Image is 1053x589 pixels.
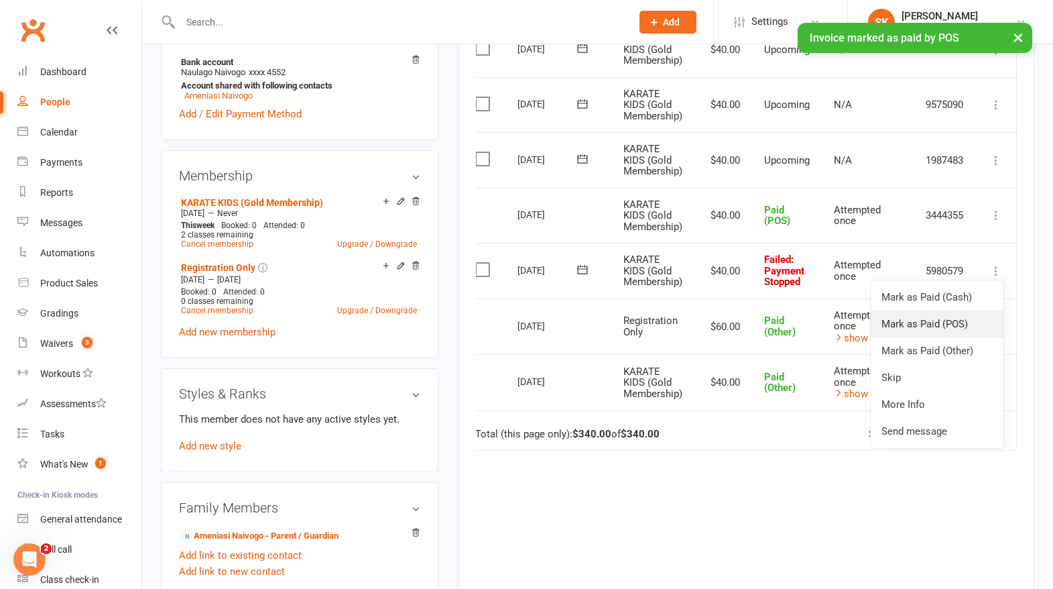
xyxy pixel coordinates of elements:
a: Roll call [17,535,141,565]
a: Product Sales [17,268,141,299]
span: Booked: 0 [221,221,257,230]
td: 9575090 [914,77,976,133]
td: 3444355 [914,188,976,244]
div: Tasks [40,429,64,439]
div: What's New [40,459,88,470]
span: Paid (POS) [764,204,790,227]
span: Registration Only [623,315,678,338]
span: This [181,221,196,230]
span: Attempted once [834,204,881,227]
a: Dashboard [17,57,141,87]
span: Add [663,17,680,28]
div: — [178,274,420,285]
span: Booked: 0 [181,287,216,297]
div: Total (this page only): of [475,429,660,440]
a: Cancel membership [181,239,253,249]
span: 3 [82,337,92,348]
span: Upcoming [764,99,810,111]
span: xxxx 4552 [249,67,286,77]
span: Upcoming [764,154,810,166]
a: Cancel membership [181,306,253,315]
td: $40.00 [694,243,752,299]
td: $40.00 [694,188,752,244]
span: Attended: 0 [223,287,265,297]
span: Failed [764,254,804,288]
span: 2 classes remaining [181,230,253,239]
div: SK [868,9,895,36]
span: KARATE KIDS (Gold Membership) [623,199,682,233]
span: Paid (Other) [764,371,796,394]
div: Showing of payments [869,429,987,440]
a: Mark as Paid (POS) [871,311,1003,337]
span: 2 [41,543,52,554]
div: General attendance [40,514,122,525]
div: Roll call [40,544,72,555]
a: People [17,87,141,117]
span: N/A [834,154,852,166]
span: Attempted once [834,309,881,333]
a: What's New1 [17,449,141,480]
a: Waivers 3 [17,329,141,359]
div: [DATE] [517,149,579,170]
div: week [178,221,218,230]
div: Class check-in [40,574,99,585]
h3: Family Members [179,500,420,515]
div: Reports [40,187,73,198]
input: Search... [176,13,622,32]
span: KARATE KIDS (Gold Membership) [623,88,682,122]
button: × [1006,23,1030,52]
a: Upgrade / Downgrade [337,239,417,249]
span: 1 [95,458,106,469]
div: [DATE] [517,315,579,336]
div: Gradings [40,308,78,319]
a: Assessments [17,389,141,419]
a: Automations [17,238,141,268]
a: Clubworx [16,13,50,47]
div: Payments [40,157,82,168]
strong: Bank account [181,57,414,67]
a: Tasks [17,419,141,449]
td: $40.00 [694,132,752,188]
div: People [40,97,70,107]
a: Registration Only [181,262,255,273]
span: Never [217,209,238,218]
span: Settings [751,7,788,37]
a: Reports [17,178,141,208]
div: Workouts [40,368,80,379]
a: Mark as Paid (Cash) [871,284,1003,311]
a: Add link to new contact [179,564,285,580]
span: KARATE KIDS (Gold Membership) [623,254,682,288]
iframe: Intercom live chat [13,543,46,576]
div: Messages [40,217,82,228]
span: [DATE] [181,275,204,284]
a: Skip [871,364,1003,391]
div: Calendar [40,127,78,138]
div: Goshukan Karate Academy [902,22,1015,34]
a: Upgrade / Downgrade [337,306,417,315]
a: Mark as Paid (Other) [871,337,1003,364]
td: $40.00 [694,354,752,411]
div: Invoice marked as paid by POS [798,23,1032,53]
a: show history [834,388,902,400]
span: [DATE] [181,209,204,218]
li: Naulago Naivogo [179,55,420,103]
td: 1987483 [914,132,976,188]
button: Add [639,11,696,34]
div: [DATE] [517,93,579,114]
strong: $340.00 [572,428,611,440]
td: $60.00 [694,299,752,355]
div: Assessments [40,398,107,409]
span: : Payment Stopped [764,254,804,288]
a: More Info [871,391,1003,418]
a: Send message [871,418,1003,445]
span: N/A [834,99,852,111]
td: 5980579 [914,243,976,299]
p: This member does not have any active styles yet. [179,411,420,427]
a: Add new style [179,440,241,452]
span: Attempted once [834,365,881,388]
a: General attendance kiosk mode [17,504,141,535]
div: [DATE] [517,204,579,225]
a: Add new membership [179,326,275,338]
div: [PERSON_NAME] [902,10,1015,22]
a: Payments [17,148,141,178]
